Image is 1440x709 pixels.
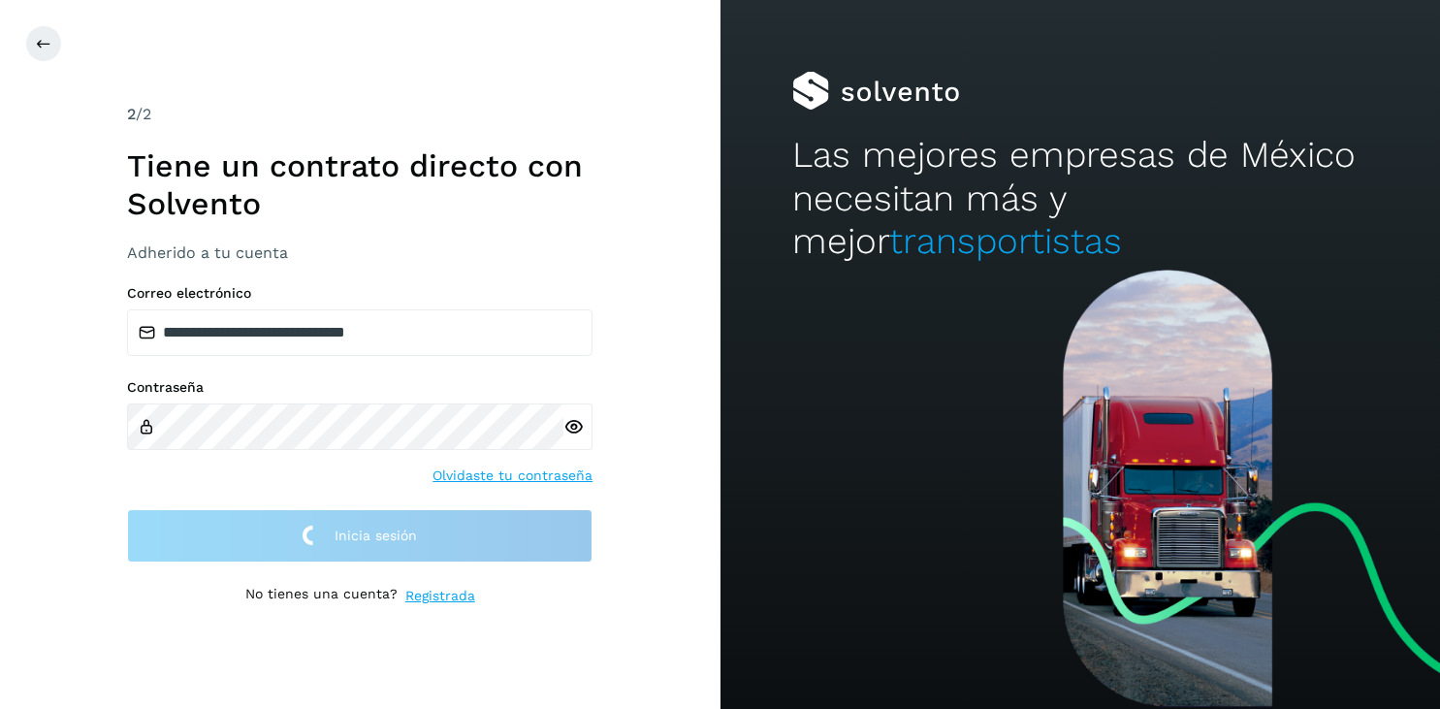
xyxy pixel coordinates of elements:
[432,466,592,486] a: Olvidaste tu contraseña
[245,586,398,606] p: No tienes una cuenta?
[127,509,592,563] button: Inicia sesión
[335,529,417,542] span: Inicia sesión
[127,243,592,262] h3: Adherido a tu cuenta
[405,586,475,606] a: Registrada
[127,105,136,123] span: 2
[792,134,1368,263] h2: Las mejores empresas de México necesitan más y mejor
[127,379,592,396] label: Contraseña
[127,103,592,126] div: /2
[127,285,592,302] label: Correo electrónico
[127,147,592,222] h1: Tiene un contrato directo con Solvento
[889,220,1122,262] span: transportistas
